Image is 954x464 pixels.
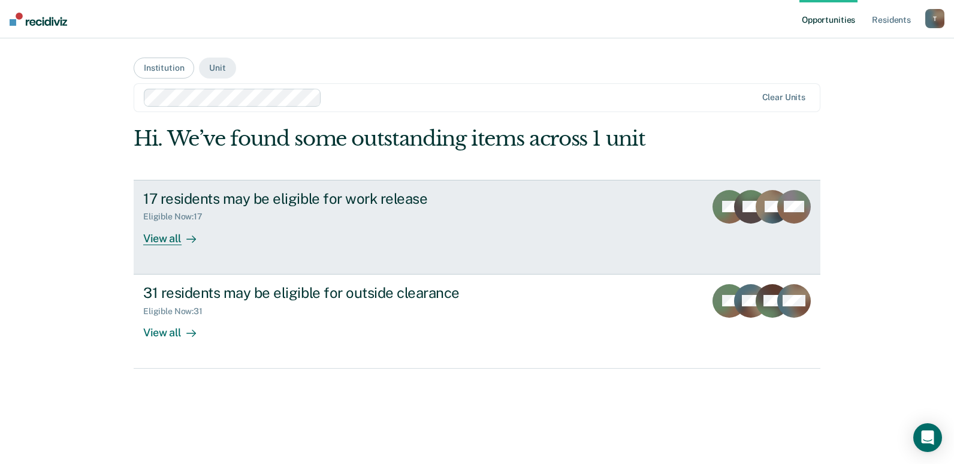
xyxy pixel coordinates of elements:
[199,58,236,79] button: Unit
[143,190,564,207] div: 17 residents may be eligible for work release
[134,180,820,275] a: 17 residents may be eligible for work releaseEligible Now:17View all
[143,284,564,302] div: 31 residents may be eligible for outside clearance
[134,275,820,369] a: 31 residents may be eligible for outside clearanceEligible Now:31View all
[143,306,212,317] div: Eligible Now : 31
[10,13,67,26] img: Recidiviz
[762,92,806,103] div: Clear units
[134,58,194,79] button: Institution
[143,222,210,245] div: View all
[134,126,683,151] div: Hi. We’ve found some outstanding items across 1 unit
[925,9,944,28] button: T
[913,423,942,452] div: Open Intercom Messenger
[143,316,210,339] div: View all
[143,212,212,222] div: Eligible Now : 17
